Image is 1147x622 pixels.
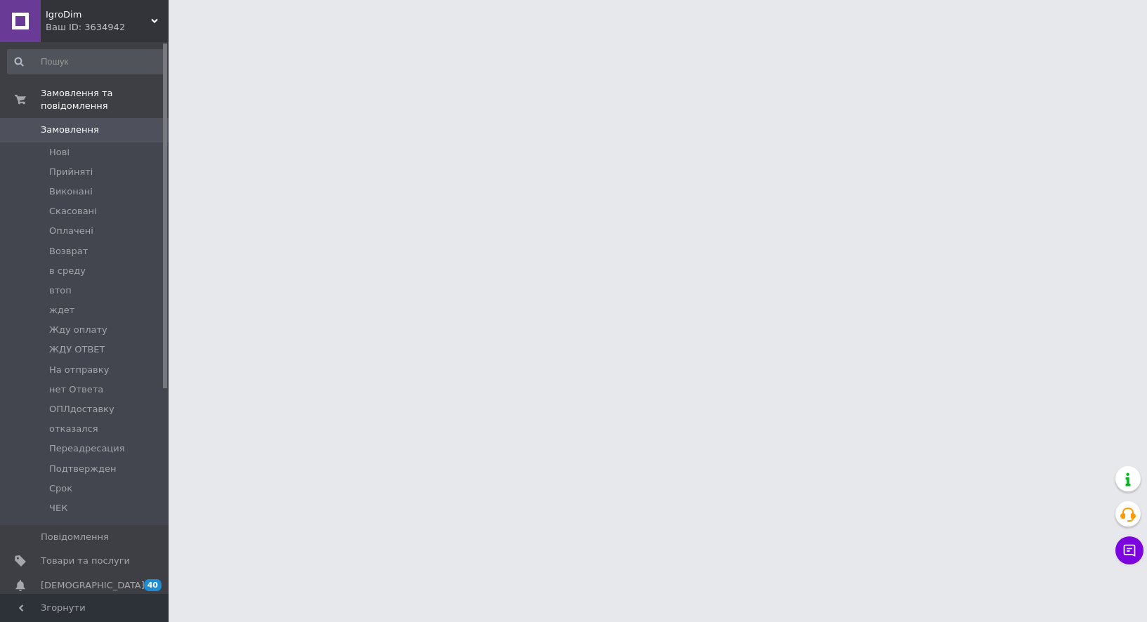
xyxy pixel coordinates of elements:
button: Чат з покупцем [1115,536,1143,564]
span: нет Ответа [49,383,103,396]
span: Срок [49,482,72,495]
span: Повідомлення [41,531,109,543]
span: Скасовані [49,205,97,218]
span: Замовлення [41,124,99,136]
span: в среду [49,265,86,277]
span: 40 [144,579,162,591]
span: ЧЕК [49,502,67,515]
span: ЖДУ ОТВЕТ [49,343,105,356]
span: Возврат [49,245,88,258]
div: Ваш ID: 3634942 [46,21,169,34]
span: На отправку [49,364,109,376]
span: втоп [49,284,72,297]
span: [DEMOGRAPHIC_DATA] [41,579,145,592]
span: Товари та послуги [41,555,130,567]
span: Нові [49,146,70,159]
input: Пошук [7,49,166,74]
span: ждет [49,304,74,317]
span: Подтвержден [49,463,116,475]
span: Жду оплату [49,324,107,336]
span: ОПЛдоставку [49,403,114,416]
span: Замовлення та повідомлення [41,87,169,112]
span: Виконані [49,185,93,198]
span: Оплачені [49,225,93,237]
span: IgroDim [46,8,151,21]
span: Прийняті [49,166,93,178]
span: Переадресация [49,442,124,455]
span: отказался [49,423,98,435]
